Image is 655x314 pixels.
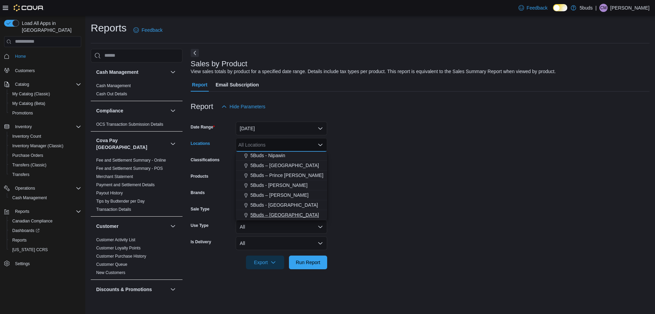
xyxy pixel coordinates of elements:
button: [DATE] [236,122,327,135]
div: Compliance [91,120,183,131]
span: My Catalog (Classic) [12,91,50,97]
button: 5Buds – [GEOGRAPHIC_DATA] [236,210,327,220]
span: Inventory [12,123,81,131]
span: Transfers [12,172,29,177]
label: Classifications [191,157,220,163]
button: All [236,220,327,234]
button: Hide Parameters [219,100,268,113]
span: Operations [15,186,35,191]
span: Customers [12,66,81,74]
button: All [236,236,327,250]
a: Cash Out Details [96,92,127,96]
button: 5Buds – [PERSON_NAME] [236,190,327,200]
a: Customers [12,67,38,75]
a: [US_STATE] CCRS [10,246,50,254]
span: Customers [15,68,35,73]
a: Home [12,52,29,60]
button: 5Buds - [GEOGRAPHIC_DATA] [236,200,327,210]
button: [US_STATE] CCRS [7,245,84,255]
label: Use Type [191,223,208,228]
a: Fee and Settlement Summary - POS [96,166,163,171]
span: Reports [15,209,29,214]
a: Feedback [516,1,550,15]
h3: Discounts & Promotions [96,286,152,293]
button: Operations [1,183,84,193]
a: Customer Purchase History [96,254,146,259]
button: Inventory [12,123,34,131]
span: Fee and Settlement Summary - POS [96,166,163,171]
a: Dashboards [7,226,84,235]
span: Catalog [12,80,81,88]
button: Inventory Count [7,132,84,141]
button: 5Buds – [GEOGRAPHIC_DATA] [236,161,327,170]
button: Reports [1,207,84,216]
h3: Sales by Product [191,60,247,68]
button: Run Report [289,256,327,269]
button: Export [246,256,284,269]
button: Close list of options [318,142,323,148]
p: [PERSON_NAME] [610,4,650,12]
span: Home [15,54,26,59]
button: Transfers [7,170,84,179]
a: My Catalog (Beta) [10,99,48,108]
button: Next [191,49,199,57]
a: Feedback [131,23,165,37]
label: Brands [191,190,205,195]
div: Cash Management [91,82,183,101]
span: Cash Management [12,195,47,201]
a: Payment and Settlement Details [96,182,155,187]
button: Customer [96,223,168,230]
label: Date Range [191,124,215,130]
a: Fee and Settlement Summary - Online [96,158,166,163]
span: Settings [12,259,81,268]
span: 5Buds – Prince [PERSON_NAME] [250,172,323,179]
label: Products [191,174,208,179]
button: Catalog [12,80,32,88]
a: Settings [12,260,32,268]
span: Customer Loyalty Points [96,245,141,251]
span: 5Buds - [PERSON_NAME] [250,182,307,189]
span: CM [600,4,607,12]
span: Transfers (Classic) [10,161,81,169]
span: Promotions [10,109,81,117]
a: Cash Management [96,83,131,88]
div: Choose from the following options [236,101,327,220]
button: Discounts & Promotions [169,285,177,293]
span: My Catalog (Beta) [12,101,45,106]
div: Customer [91,236,183,279]
span: Canadian Compliance [10,217,81,225]
span: Inventory Count [12,134,41,139]
button: Promotions [7,108,84,118]
label: Is Delivery [191,239,211,245]
span: Cash Management [10,194,81,202]
p: 5buds [580,4,593,12]
button: Compliance [169,107,177,115]
span: Reports [10,236,81,244]
span: Customer Activity List [96,237,135,243]
h3: Customer [96,223,118,230]
label: Locations [191,141,210,146]
span: Dashboards [10,227,81,235]
h3: Compliance [96,107,123,114]
span: Catalog [15,82,29,87]
span: Feedback [527,4,548,11]
a: Merchant Statement [96,174,133,179]
span: 5Buds – [GEOGRAPHIC_DATA] [250,162,319,169]
button: Canadian Compliance [7,216,84,226]
button: Cova Pay [GEOGRAPHIC_DATA] [96,137,168,151]
span: [US_STATE] CCRS [12,247,48,252]
span: Customer Queue [96,262,127,267]
label: Sale Type [191,206,209,212]
span: Home [12,52,81,60]
h3: Cash Management [96,69,139,76]
span: Inventory Manager (Classic) [10,142,81,150]
span: Feedback [142,27,162,33]
span: Inventory [15,124,32,129]
a: Tips by Budtender per Day [96,199,145,204]
span: Purchase Orders [10,151,81,160]
button: Transfers (Classic) [7,160,84,170]
span: 5Buds – [PERSON_NAME] [250,192,308,199]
